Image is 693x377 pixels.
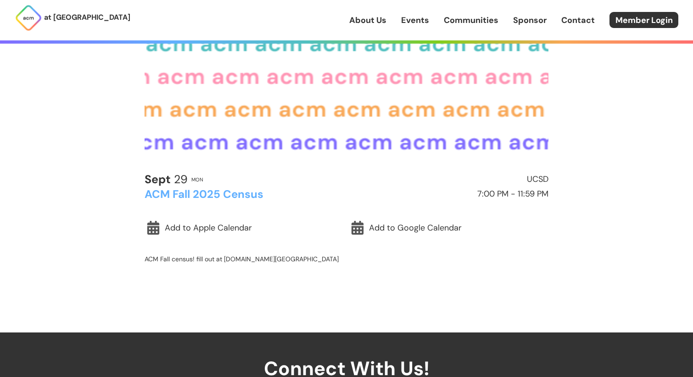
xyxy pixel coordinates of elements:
[351,190,548,199] h2: 7:00 PM - 11:59 PM
[191,177,203,182] h2: Mon
[513,14,547,26] a: Sponsor
[444,14,498,26] a: Communities
[145,217,344,238] a: Add to Apple Calendar
[561,14,595,26] a: Contact
[609,12,678,28] a: Member Login
[351,175,548,184] h2: UCSD
[15,4,130,32] a: at [GEOGRAPHIC_DATA]
[145,172,171,187] b: Sept
[401,14,429,26] a: Events
[349,14,386,26] a: About Us
[44,11,130,23] p: at [GEOGRAPHIC_DATA]
[145,255,548,263] p: ACM Fall census! fill out at [DOMAIN_NAME][GEOGRAPHIC_DATA]
[349,217,548,238] a: Add to Google Calendar
[145,173,188,186] h2: 29
[145,188,342,200] h2: ACM Fall 2025 Census
[15,4,42,32] img: ACM Logo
